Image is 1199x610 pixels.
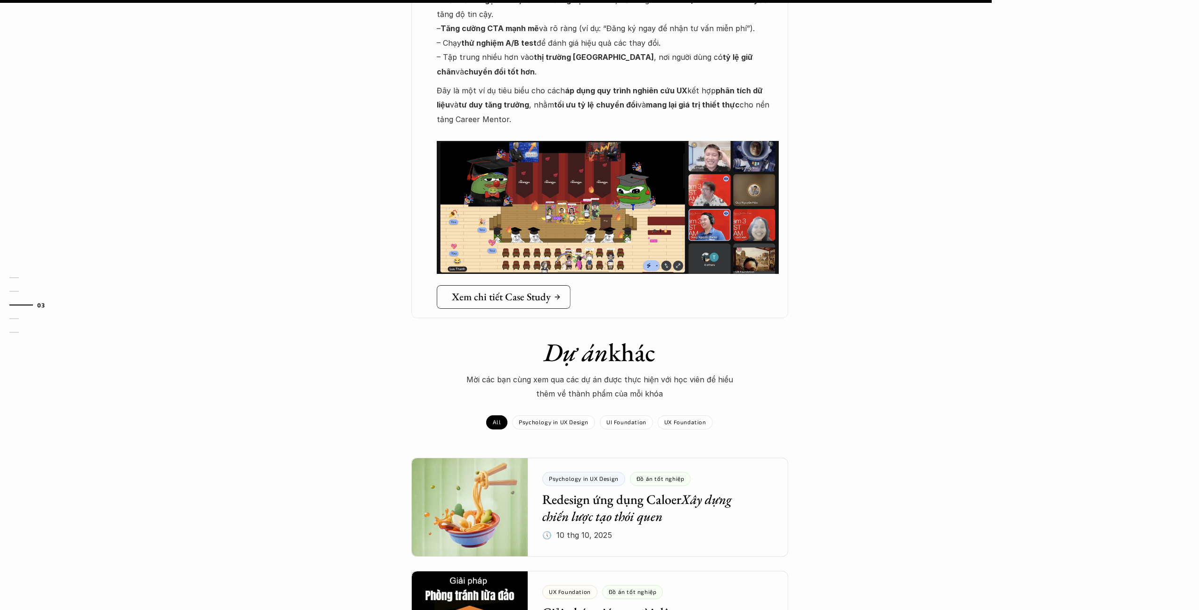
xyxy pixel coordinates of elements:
strong: tối ưu tỷ lệ chuyển đổi [554,100,637,109]
h5: Xem chi tiết Case Study [452,291,551,303]
strong: tư duy tăng trưởng [458,100,529,109]
strong: mang lại giá trị thiết thực [646,100,740,109]
strong: 03 [37,302,45,308]
p: Psychology in UX Design [519,419,588,425]
a: Psychology in UX DesignĐồ án tốt nghiệpRedesign ứng dụng CaloerXây dựng chiến lược tạo thói quen🕔... [411,458,788,557]
strong: chuyển đổi tốt hơn [464,67,535,76]
strong: áp dụng quy trình nghiên cứu UX [565,86,687,95]
p: Đây là một ví dụ tiêu biểu cho cách kết hợp và , nhằm và cho nền tảng Career Mentor. [437,83,779,141]
p: UI Foundation [606,419,646,425]
p: Mời các bạn cùng xem qua các dự án được thực hiện với học viên để hiểu thêm về thành phẩm của mỗi... [458,372,741,401]
a: 03 [9,299,54,311]
strong: thử nghiệm A/B test [461,38,537,48]
p: UX Foundation [664,419,706,425]
em: Dự án [544,336,608,369]
p: All [493,419,501,425]
h1: khác [435,337,765,368]
a: Xem chi tiết Case Study [437,285,571,309]
strong: Tăng cường CTA mạnh mẽ [440,24,539,33]
strong: tỷ lệ giữ chân [437,52,755,76]
strong: thị trường [GEOGRAPHIC_DATA] [534,52,654,62]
